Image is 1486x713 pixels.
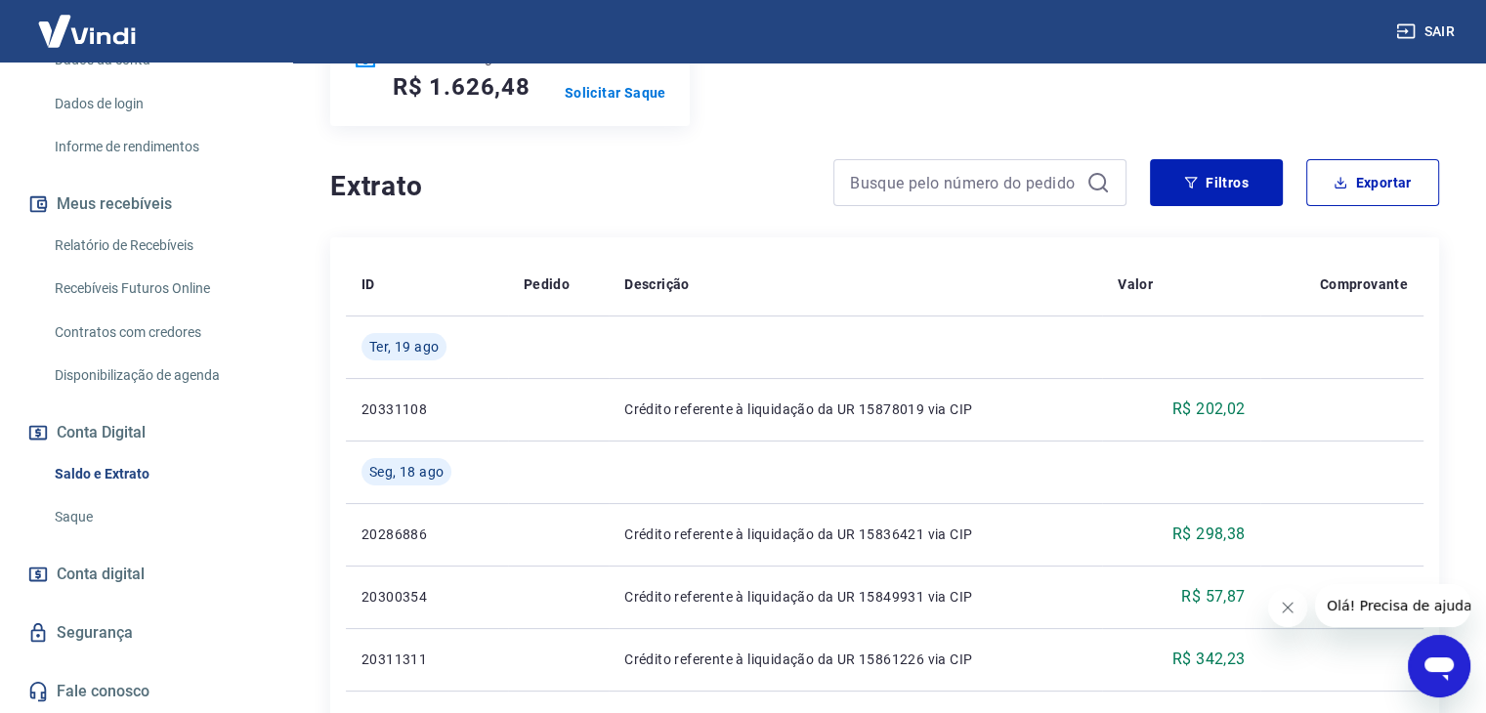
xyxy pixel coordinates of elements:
a: Dados de login [47,84,269,124]
a: Disponibilização de agenda [47,356,269,396]
p: Comprovante [1320,274,1408,294]
p: R$ 202,02 [1172,398,1246,421]
button: Conta Digital [23,411,269,454]
span: Seg, 18 ago [369,462,444,482]
iframe: Mensagem da empresa [1315,584,1470,627]
a: Saldo e Extrato [47,454,269,494]
p: Crédito referente à liquidação da UR 15878019 via CIP [624,399,1086,419]
h5: R$ 1.626,48 [393,71,531,103]
p: Valor [1118,274,1153,294]
a: Saque [47,497,269,537]
p: R$ 342,23 [1172,648,1246,671]
p: Crédito referente à liquidação da UR 15836421 via CIP [624,524,1086,544]
a: Solicitar Saque [565,83,666,103]
iframe: Botão para abrir a janela de mensagens [1408,635,1470,697]
p: Descrição [624,274,690,294]
a: Conta digital [23,553,269,596]
a: Fale conosco [23,670,269,713]
button: Sair [1392,14,1463,50]
p: Pedido [524,274,570,294]
p: 20311311 [361,650,492,669]
button: Exportar [1306,159,1439,206]
p: 20331108 [361,399,492,419]
h4: Extrato [330,167,810,206]
span: Conta digital [57,561,145,588]
p: ID [361,274,375,294]
a: Informe de rendimentos [47,127,269,167]
img: Vindi [23,1,150,61]
iframe: Fechar mensagem [1268,588,1307,627]
p: R$ 57,87 [1181,585,1245,608]
button: Meus recebíveis [23,183,269,226]
span: Ter, 19 ago [369,337,439,356]
p: 20300354 [361,587,492,607]
p: Crédito referente à liquidação da UR 15849931 via CIP [624,587,1086,607]
p: R$ 298,38 [1172,523,1246,546]
p: 20286886 [361,524,492,544]
a: Recebíveis Futuros Online [47,269,269,309]
a: Relatório de Recebíveis [47,226,269,266]
button: Filtros [1150,159,1283,206]
input: Busque pelo número do pedido [850,168,1079,197]
a: Contratos com credores [47,313,269,353]
p: Crédito referente à liquidação da UR 15861226 via CIP [624,650,1086,669]
a: Segurança [23,611,269,654]
span: Olá! Precisa de ajuda? [12,14,164,29]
